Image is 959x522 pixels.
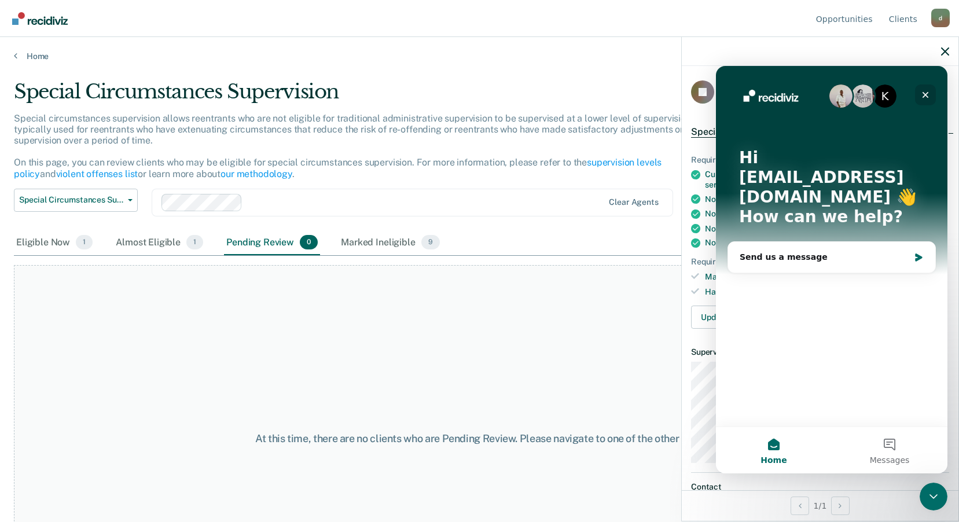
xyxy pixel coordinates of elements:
div: Marked Ineligible [339,230,442,256]
span: 1 [76,235,93,250]
img: Recidiviz [12,12,68,25]
a: supervision levels policy [14,157,662,179]
div: 1 / 1 [682,490,958,521]
div: Pending Review [224,230,320,256]
div: Special Circumstances Supervision [14,80,733,113]
div: Not designated as a sex [705,223,949,234]
div: Requirements fulfilled [691,155,949,165]
div: Currently serving a non-[MEDICAL_DATA] (violent case) and has served on supervision for 5 [705,170,949,189]
div: Not [DATE] of [PERSON_NAME] [705,238,949,248]
div: Special Circumstances SupervisionEligible [682,113,958,150]
div: Requirements for agents to check [691,257,949,267]
iframe: Intercom live chat [716,66,947,473]
span: 9 [421,235,440,250]
a: violent offenses list [56,168,138,179]
span: Special Circumstances Supervision [19,195,123,205]
div: Clear agents [609,197,658,207]
button: Profile dropdown button [931,9,950,27]
dt: Supervision [691,347,949,357]
dt: Contact [691,482,949,492]
button: Previous Opportunity [791,497,809,515]
div: Not eligible for administrative [705,209,949,219]
p: Special circumstances supervision allows reentrants who are not eligible for traditional administ... [14,113,711,179]
div: At this time, there are no clients who are Pending Review. Please navigate to one of the other tabs. [247,432,712,445]
span: Special Circumstances Supervision [691,126,840,138]
span: 0 [300,235,318,250]
div: d [931,9,950,27]
a: Home [14,51,945,61]
iframe: Intercom live chat [920,483,947,510]
button: Next Opportunity [831,497,850,515]
div: Making efforts to reduce financial [705,271,949,282]
div: Has fulfilled treatment and special condition [705,286,949,297]
span: 1 [186,235,203,250]
button: Update status [691,306,773,329]
a: our methodology [221,168,292,179]
div: No high level sanctions within the past [705,194,949,204]
div: Almost Eligible [113,230,205,256]
div: Eligible Now [14,230,95,256]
